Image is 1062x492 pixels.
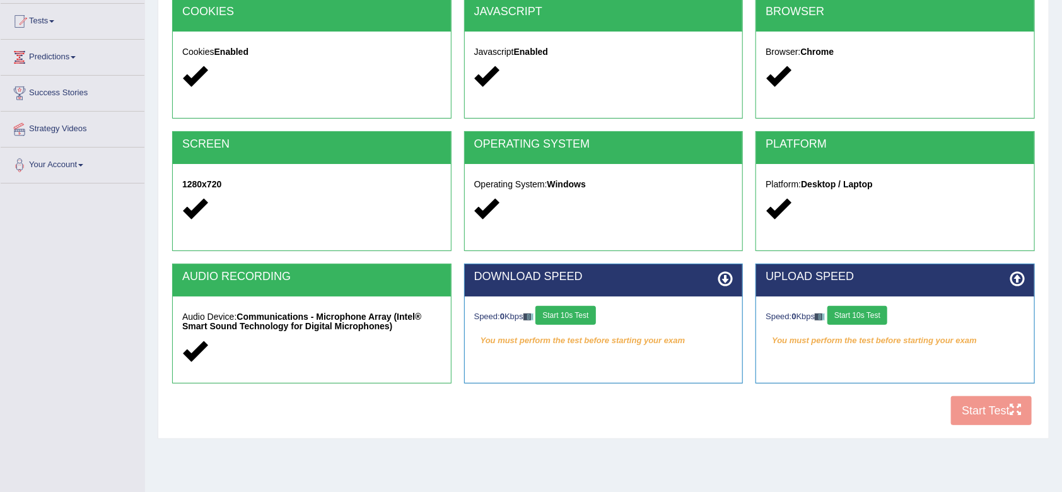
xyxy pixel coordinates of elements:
[474,47,733,57] h5: Javascript
[514,47,548,57] strong: Enabled
[547,179,586,189] strong: Windows
[535,306,595,325] button: Start 10s Test
[827,306,887,325] button: Start 10s Test
[182,47,441,57] h5: Cookies
[182,138,441,151] h2: SCREEN
[1,148,144,179] a: Your Account
[1,76,144,107] a: Success Stories
[474,271,733,283] h2: DOWNLOAD SPEED
[474,306,733,328] div: Speed: Kbps
[766,138,1025,151] h2: PLATFORM
[182,6,441,18] h2: COOKIES
[801,47,834,57] strong: Chrome
[474,6,733,18] h2: JAVASCRIPT
[182,271,441,283] h2: AUDIO RECORDING
[474,180,733,189] h5: Operating System:
[766,47,1025,57] h5: Browser:
[214,47,248,57] strong: Enabled
[815,313,825,320] img: ajax-loader-fb-connection.gif
[792,312,796,321] strong: 0
[182,312,421,331] strong: Communications - Microphone Array (Intel® Smart Sound Technology for Digital Microphones)
[766,6,1025,18] h2: BROWSER
[1,4,144,35] a: Tests
[182,179,221,189] strong: 1280x720
[766,331,1025,350] em: You must perform the test before starting your exam
[474,331,733,350] em: You must perform the test before starting your exam
[523,313,534,320] img: ajax-loader-fb-connection.gif
[766,306,1025,328] div: Speed: Kbps
[500,312,505,321] strong: 0
[1,40,144,71] a: Predictions
[766,271,1025,283] h2: UPLOAD SPEED
[766,180,1025,189] h5: Platform:
[474,138,733,151] h2: OPERATING SYSTEM
[182,312,441,332] h5: Audio Device:
[1,112,144,143] a: Strategy Videos
[801,179,873,189] strong: Desktop / Laptop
